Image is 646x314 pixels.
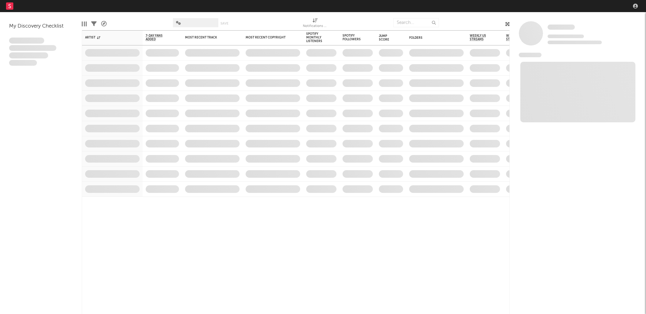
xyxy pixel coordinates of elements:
div: Artist [85,36,131,39]
span: News Feed [519,53,542,57]
div: Spotify Monthly Listeners [306,32,327,43]
input: Search... [393,18,439,27]
span: Praesent ac interdum [9,52,48,58]
div: Edit Columns [82,15,87,33]
div: Notifications (Artist) [303,23,327,30]
div: Filters [91,15,97,33]
span: 0 fans last week [548,41,602,44]
span: 7-Day Fans Added [146,34,170,41]
div: Jump Score [379,34,394,41]
span: Aliquam viverra [9,60,37,66]
span: Weekly US Streams [470,34,491,41]
span: Weekly UK Streams [506,34,529,41]
span: Tracking Since: [DATE] [548,35,584,38]
a: Some Artist [548,24,575,30]
div: My Discovery Checklist [9,23,73,30]
button: Save [220,22,228,25]
div: Spotify Followers [343,34,364,41]
div: Notifications (Artist) [303,15,327,33]
div: Folders [409,36,455,40]
div: A&R Pipeline [101,15,107,33]
span: Integer aliquet in purus et [9,45,56,51]
span: Lorem ipsum dolor [9,38,44,44]
div: Most Recent Copyright [246,36,291,39]
span: Some Artist [548,25,575,30]
div: Most Recent Track [185,36,230,39]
